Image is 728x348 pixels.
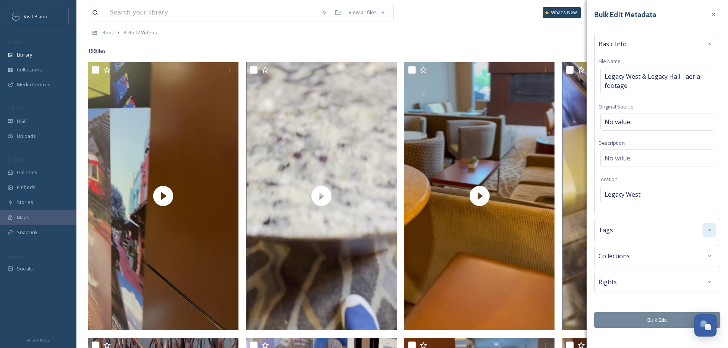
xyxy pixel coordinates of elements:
[27,338,49,343] span: Privacy Policy
[17,133,36,140] span: Uploads
[17,118,27,125] span: UGC
[123,28,157,37] a: B-Roll / Videos
[562,62,713,330] img: thumbnail
[17,51,32,58] span: Library
[17,229,38,236] span: SnapLink
[17,199,33,206] span: Stories
[598,58,621,65] span: File Name
[8,253,23,259] span: SOCIALS
[88,47,106,55] span: 156 file s
[17,66,42,73] span: Collections
[605,190,640,199] span: Legacy West
[12,13,20,20] img: images.jpeg
[598,103,634,110] span: Original Source
[24,13,47,20] span: Visit Plano
[598,176,618,183] span: Location
[543,7,581,18] a: What's New
[598,139,625,146] span: Description
[345,5,389,20] a: View all files
[102,28,113,37] a: Root
[88,62,238,330] img: thumbnail
[594,312,720,328] button: Bulk Edit
[605,117,631,126] span: No value.
[17,265,33,272] span: Socials
[27,335,49,344] a: Privacy Policy
[123,29,157,36] span: B-Roll / Videos
[8,106,24,112] span: COLLECT
[17,81,50,88] span: Media Centres
[605,154,631,163] span: No value.
[598,277,617,286] span: Rights
[17,214,29,221] span: Maps
[598,39,627,49] span: Basic Info
[246,62,397,330] img: thumbnail
[694,314,717,337] button: Open Chat
[8,39,21,45] span: MEDIA
[605,72,710,90] span: Legacy West & Legacy Hall - aerial footage
[598,225,613,235] span: Tags
[17,169,37,176] span: Galleries
[594,9,656,20] h3: Bulk Edit Metadata
[106,4,317,21] input: Search your library
[102,29,113,36] span: Root
[17,184,36,191] span: Embeds
[598,251,630,261] span: Collections
[404,62,555,330] img: thumbnail
[8,157,25,163] span: WIDGETS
